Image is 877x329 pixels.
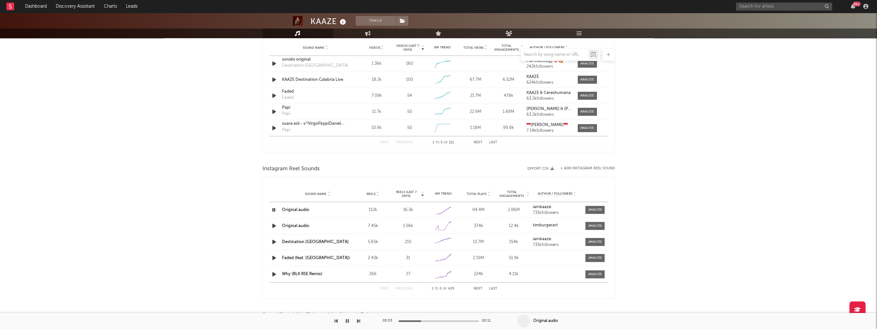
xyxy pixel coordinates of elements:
div: 1.18M [460,125,490,131]
button: Last [489,141,497,144]
span: to [434,287,438,290]
div: 11.7k [362,109,392,115]
button: Last [489,287,497,291]
a: 🇮🇩[PERSON_NAME]🇮🇩 [526,123,571,127]
div: 1 5 429 [426,285,461,293]
div: 50 [407,109,412,115]
span: Instagram Reel Sounds [262,165,320,173]
div: 7.14k followers [526,129,571,133]
div: KAAZE [310,16,348,27]
strong: timburgerart [533,223,558,227]
a: Why (BLK RSE Remix) [282,272,322,276]
a: iamkaaze [533,205,581,209]
div: 2.43k [357,255,389,261]
div: 54 [407,93,412,99]
button: Next [474,287,483,291]
button: First [380,287,389,291]
span: Sound Name [305,192,327,196]
div: 1.36k [362,61,392,67]
a: KAAZE [526,75,571,79]
a: Original audio [282,224,309,228]
span: Reels (last 7 days) [392,190,420,198]
a: iamkaaze [533,237,581,241]
a: KAAZE & Cereshumana [526,91,571,95]
a: Faded (feat. [GEOGRAPHIC_DATA]) [282,256,350,260]
div: 624k followers [526,80,571,85]
span: Total Plays [467,192,486,196]
a: KAAZE Destination Calabria Live [282,77,349,83]
div: Papi [282,127,290,133]
a: [PERSON_NAME] & [PERSON_NAME] [526,107,571,111]
button: Previous [396,141,413,144]
strong: PlantillasSugy💖🥰 [526,59,563,63]
strong: 🇮🇩[PERSON_NAME]🇮🇩 [526,123,568,127]
span: Videos (last 7 days) [394,44,420,52]
button: Track [356,16,396,26]
div: 731k followers [533,211,581,215]
div: 67.7M [460,77,490,83]
strong: [PERSON_NAME] & [PERSON_NAME] [526,107,597,111]
button: First [380,141,389,144]
a: Destination [GEOGRAPHIC_DATA] [282,240,349,244]
div: 6M Trend [427,191,459,196]
div: Faded [282,95,294,101]
div: 31 [392,255,424,261]
div: 10.9k [362,125,392,131]
div: 160 [406,61,413,67]
span: Sound Name [303,46,324,50]
div: 18.2k [362,77,392,83]
div: 13.7M [462,239,494,245]
div: 4.11k [498,271,530,277]
input: Search for artists [736,3,832,11]
a: Faded [282,89,349,95]
button: Next [474,141,483,144]
div: 2.19M [462,255,494,261]
div: 1.56k [392,223,424,229]
div: 7.45k [357,223,389,229]
span: of [443,287,447,290]
a: suara asli - ᴋᴺVìrgoFkppiDaniel [PERSON_NAME] [282,121,349,127]
div: 7.09k [362,93,392,99]
span: Reels [367,192,376,196]
span: Videos [369,46,380,50]
a: timburgerart [533,223,581,228]
div: 1 5 111 [426,139,461,147]
span: Total Views [463,46,484,50]
div: 478k [493,93,523,99]
div: 5.65k [357,239,389,245]
div: Papi [282,105,349,111]
div: 16.3k [392,207,424,213]
input: Search by song name or URL [521,52,588,57]
div: 99.8k [493,125,523,131]
button: Previous [396,287,413,291]
div: 2.86M [498,207,530,213]
div: 50 [407,125,412,131]
span: Author / Followers [538,192,572,196]
span: to [435,141,439,144]
div: 374k [462,223,494,229]
div: 100 [406,77,413,83]
div: 21.7M [460,93,490,99]
button: 99+ [851,4,855,9]
span: of [444,141,448,144]
div: 1.68M [493,109,523,115]
div: 27 [392,271,424,277]
strong: iamkaaze [533,205,551,209]
div: 6M Trend [427,45,457,50]
div: 242k followers [526,64,571,69]
span: Total Engagements [498,190,526,198]
div: + Add Instagram Reel Sound [554,167,615,170]
div: 00:03 [383,317,395,325]
a: Original audio [282,208,309,212]
div: 224k [462,271,494,277]
strong: iamkaaze [533,237,551,241]
div: Papi [282,111,290,117]
div: 63.2k followers [526,97,571,101]
div: 12.4k [498,223,530,229]
div: 51.9k [498,255,530,261]
span: SoundCloud, YouTube and Audiomack Releases [262,311,382,319]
